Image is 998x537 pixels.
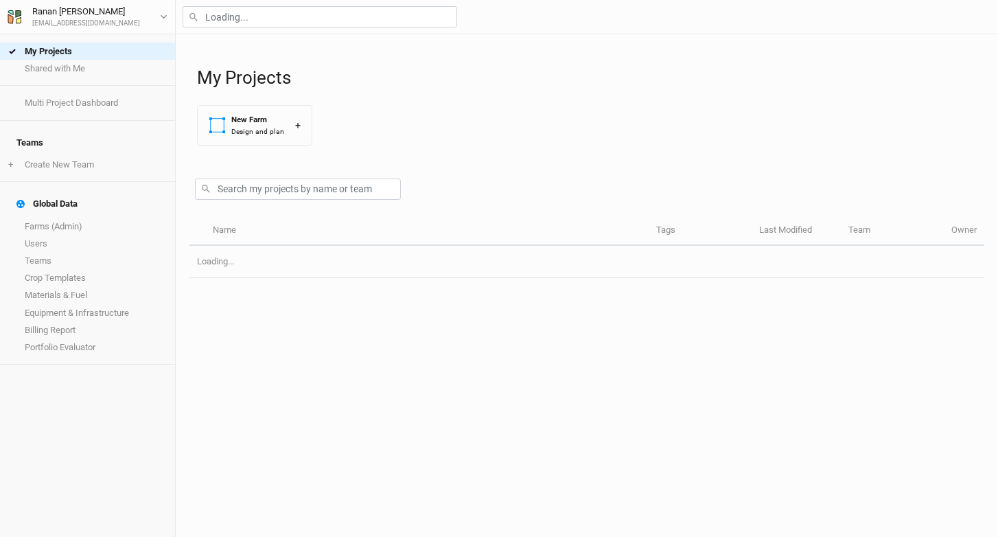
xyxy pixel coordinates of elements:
button: New FarmDesign and plan+ [197,105,312,146]
th: Team [841,216,944,246]
h4: Teams [8,129,167,157]
div: [EMAIL_ADDRESS][DOMAIN_NAME] [32,19,140,29]
th: Name [205,216,648,246]
span: + [8,159,13,170]
td: Loading... [189,246,984,278]
div: Ranan [PERSON_NAME] [32,5,140,19]
input: Search my projects by name or team [195,179,401,200]
div: + [295,118,301,133]
div: New Farm [231,114,284,126]
button: Ranan [PERSON_NAME][EMAIL_ADDRESS][DOMAIN_NAME] [7,4,168,29]
th: Owner [944,216,984,246]
div: Design and plan [231,126,284,137]
h1: My Projects [197,67,984,89]
div: Global Data [16,198,78,209]
th: Last Modified [752,216,841,246]
th: Tags [649,216,752,246]
input: Loading... [183,6,457,27]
